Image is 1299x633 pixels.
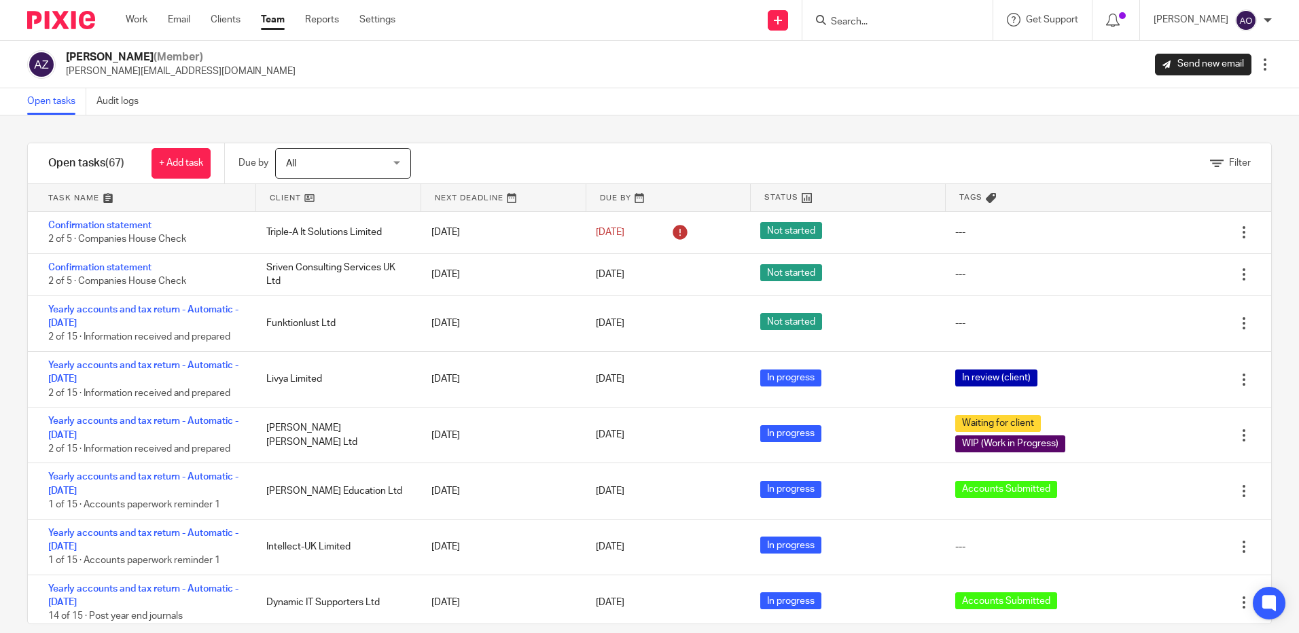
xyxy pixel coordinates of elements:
span: [DATE] [596,542,624,551]
span: [DATE] [596,375,624,384]
span: WIP (Work in Progress) [955,435,1065,452]
p: [PERSON_NAME][EMAIL_ADDRESS][DOMAIN_NAME] [66,65,296,78]
span: [DATE] [596,431,624,440]
div: Triple-A It Solutions Limited [253,219,417,246]
a: Settings [359,13,395,26]
span: Waiting for client [955,415,1041,432]
div: [DATE] [418,261,582,288]
div: [DATE] [418,589,582,616]
span: 1 of 15 · Accounts paperwork reminder 1 [48,556,220,565]
p: [PERSON_NAME] [1154,13,1228,26]
div: [DATE] [418,310,582,337]
div: [DATE] [418,477,582,505]
a: Work [126,13,147,26]
a: Audit logs [96,88,149,115]
div: --- [955,268,965,281]
span: Not started [760,313,822,330]
a: Team [261,13,285,26]
div: Funktionlust Ltd [253,310,417,337]
span: In review (client) [955,369,1037,386]
a: Yearly accounts and tax return - Automatic - [DATE] [48,472,238,495]
span: [DATE] [596,319,624,328]
div: Intellect-UK Limited [253,533,417,560]
img: Pixie [27,11,95,29]
span: 1 of 15 · Accounts paperwork reminder 1 [48,500,220,509]
span: Accounts Submitted [955,481,1057,498]
div: [DATE] [418,533,582,560]
span: 2 of 5 · Companies House Check [48,276,186,286]
span: 2 of 15 · Information received and prepared [48,388,230,398]
img: svg%3E [1235,10,1257,31]
span: In progress [760,592,821,609]
span: [DATE] [596,228,624,237]
span: [DATE] [596,598,624,607]
div: [DATE] [418,422,582,449]
div: [DATE] [418,219,582,246]
span: 2 of 5 · Companies House Check [48,235,186,245]
span: 14 of 15 · Post year end journals [48,612,183,621]
input: Search [830,16,952,29]
div: [PERSON_NAME] [PERSON_NAME] Ltd [253,414,417,456]
a: Yearly accounts and tax return - Automatic - [DATE] [48,305,238,328]
span: (67) [105,158,124,168]
span: [DATE] [596,486,624,496]
a: Reports [305,13,339,26]
a: Yearly accounts and tax return - Automatic - [DATE] [48,361,238,384]
div: --- [955,540,965,554]
div: [PERSON_NAME] Education Ltd [253,477,417,505]
a: Yearly accounts and tax return - Automatic - [DATE] [48,416,238,439]
a: Yearly accounts and tax return - Automatic - [DATE] [48,528,238,551]
span: Filter [1229,158,1251,168]
a: Send new email [1155,54,1251,75]
div: Sriven Consulting Services UK Ltd [253,254,417,295]
a: Yearly accounts and tax return - Automatic - [DATE] [48,584,238,607]
span: In progress [760,481,821,498]
div: [DATE] [418,365,582,393]
a: + Add task [152,148,211,179]
p: Due by [238,156,268,170]
h2: [PERSON_NAME] [66,50,296,65]
span: Not started [760,264,822,281]
span: 2 of 15 · Information received and prepared [48,333,230,342]
span: [DATE] [596,270,624,279]
span: Tags [959,192,982,203]
a: Open tasks [27,88,86,115]
a: Confirmation statement [48,221,152,230]
span: 2 of 15 · Information received and prepared [48,444,230,454]
a: Confirmation statement [48,263,152,272]
div: Livya Limited [253,365,417,393]
a: Email [168,13,190,26]
div: --- [955,225,965,239]
span: Not started [760,222,822,239]
span: Accounts Submitted [955,592,1057,609]
span: All [286,159,296,168]
img: svg%3E [27,50,56,79]
span: (Member) [154,52,203,62]
span: In progress [760,537,821,554]
span: In progress [760,425,821,442]
span: Get Support [1026,15,1078,24]
div: --- [955,316,965,330]
div: Dynamic IT Supporters Ltd [253,589,417,616]
span: In progress [760,369,821,386]
span: Status [764,192,798,203]
h1: Open tasks [48,156,124,170]
a: Clients [211,13,241,26]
